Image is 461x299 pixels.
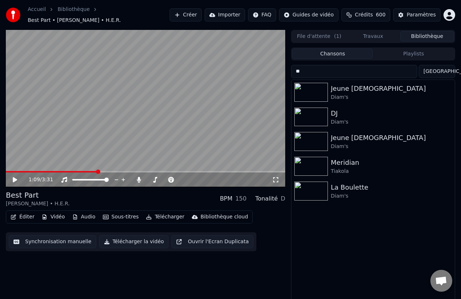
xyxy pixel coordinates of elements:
div: La Boulette [331,182,452,193]
button: Importer [205,8,245,22]
button: Ouvrir l'Ecran Duplicata [171,235,253,248]
div: Diam's [331,193,452,200]
button: Chansons [292,48,373,59]
button: Guides de vidéo [279,8,338,22]
button: Vidéo [39,212,67,222]
button: File d'attente [292,31,346,42]
button: Bibliothèque [400,31,454,42]
div: Ouvrir le chat [430,270,452,292]
span: Best Part • [PERSON_NAME] • H.E.R. [28,17,121,24]
img: youka [6,8,20,22]
button: Audio [69,212,98,222]
div: Bibliothèque cloud [201,213,248,221]
span: Crédits [355,11,373,19]
div: / [28,176,46,183]
div: Jeune [DEMOGRAPHIC_DATA] [331,84,452,94]
button: Playlists [373,48,454,59]
a: Accueil [28,6,46,13]
button: Travaux [346,31,400,42]
nav: breadcrumb [28,6,170,24]
button: Crédits600 [341,8,390,22]
div: Diam's [331,143,452,150]
div: Meridian [331,158,452,168]
button: Créer [170,8,202,22]
span: 600 [376,11,386,19]
button: Synchronisation manuelle [9,235,96,248]
div: BPM [220,194,232,203]
button: Télécharger la vidéo [99,235,169,248]
span: 1:09 [28,176,40,183]
a: Bibliothèque [58,6,90,13]
div: D [281,194,285,203]
div: Jeune [DEMOGRAPHIC_DATA] [331,133,452,143]
span: 3:31 [42,176,53,183]
div: Tonalité [255,194,278,203]
span: ( 1 ) [334,33,341,40]
div: DJ [331,108,452,119]
button: Sous-titres [100,212,142,222]
div: Paramètres [407,11,436,19]
div: Diam's [331,119,452,126]
button: Télécharger [143,212,187,222]
div: 150 [235,194,247,203]
div: Best Part [6,190,70,200]
button: Éditer [8,212,37,222]
div: [PERSON_NAME] • H.E.R. [6,200,70,207]
button: Paramètres [393,8,441,22]
div: Diam's [331,94,452,101]
div: Tiakola [331,168,452,175]
button: FAQ [248,8,276,22]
